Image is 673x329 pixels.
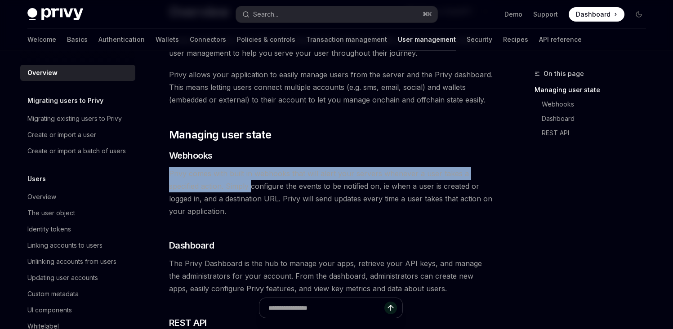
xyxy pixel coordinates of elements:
span: Privy allows your application to easily manage users from the server and the Privy dashboard. Thi... [169,68,493,106]
span: Webhooks [169,149,213,162]
a: Recipes [503,29,528,50]
h5: Users [27,173,46,184]
div: Custom metadata [27,289,79,299]
a: The user object [20,205,135,221]
a: Dashboard [569,7,624,22]
a: API reference [539,29,582,50]
a: Security [467,29,492,50]
a: Migrating existing users to Privy [20,111,135,127]
div: Search... [253,9,278,20]
span: Dashboard [576,10,611,19]
a: Authentication [98,29,145,50]
span: On this page [544,68,584,79]
a: Create or import a user [20,127,135,143]
a: Basics [67,29,88,50]
span: The Privy Dashboard is the hub to manage your apps, retrieve your API keys, and manage the admini... [169,257,493,295]
a: Webhooks [542,97,653,111]
a: Identity tokens [20,221,135,237]
button: Send message [384,302,397,314]
a: REST API [542,126,653,140]
a: UI components [20,302,135,318]
div: Create or import a batch of users [27,146,126,156]
a: Transaction management [306,29,387,50]
a: Updating user accounts [20,270,135,286]
a: Create or import a batch of users [20,143,135,159]
div: The user object [27,208,75,218]
a: Dashboard [542,111,653,126]
a: Connectors [190,29,226,50]
img: dark logo [27,8,83,21]
a: Wallets [156,29,179,50]
button: Toggle dark mode [632,7,646,22]
a: Support [533,10,558,19]
a: Managing user state [535,83,653,97]
div: Migrating existing users to Privy [27,113,122,124]
a: User management [398,29,456,50]
div: Unlinking accounts from users [27,256,116,267]
span: ⌘ K [423,11,432,18]
a: Linking accounts to users [20,237,135,253]
div: UI components [27,305,72,316]
a: Welcome [27,29,56,50]
a: Custom metadata [20,286,135,302]
span: Privy comes with built in webhooks that will alert your servers whenever a user takes a specified... [169,167,493,218]
span: Managing user state [169,128,272,142]
a: Overview [20,189,135,205]
div: Updating user accounts [27,272,98,283]
div: Create or import a user [27,129,96,140]
a: Overview [20,65,135,81]
div: Linking accounts to users [27,240,103,251]
div: Identity tokens [27,224,71,235]
span: Dashboard [169,239,214,252]
h5: Migrating users to Privy [27,95,103,106]
div: Overview [27,67,58,78]
a: Policies & controls [237,29,295,50]
div: Overview [27,191,56,202]
button: Search...⌘K [236,6,437,22]
a: Demo [504,10,522,19]
a: Unlinking accounts from users [20,253,135,270]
